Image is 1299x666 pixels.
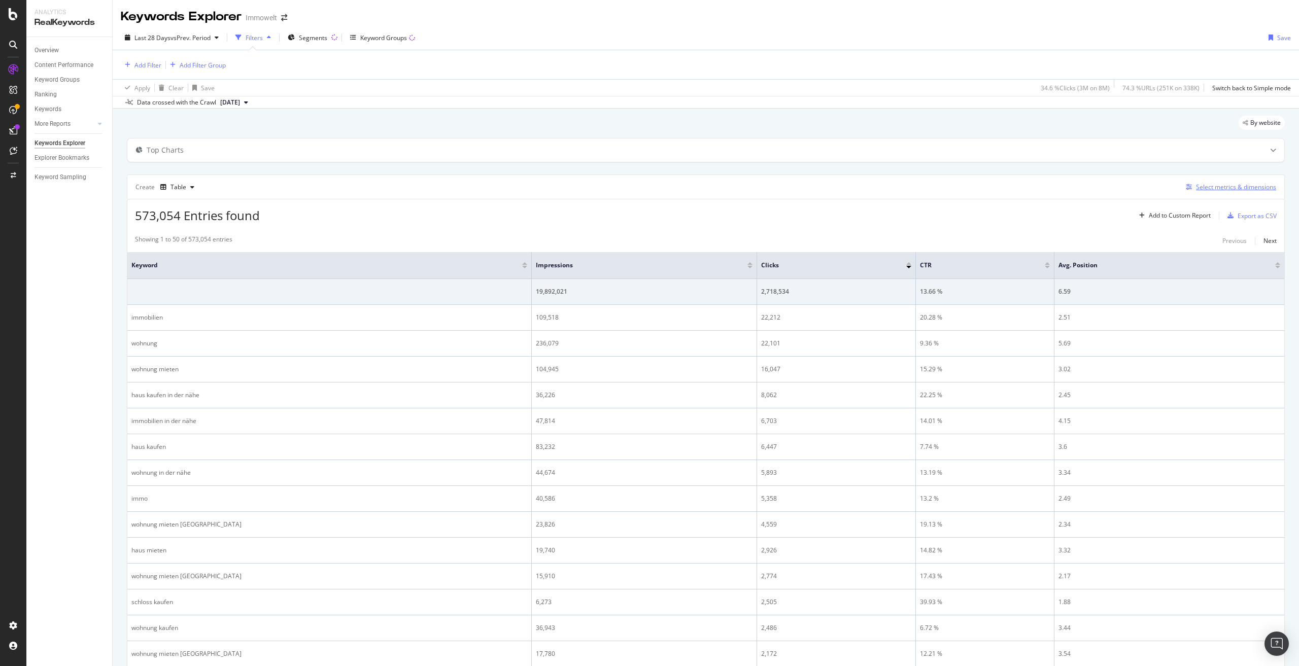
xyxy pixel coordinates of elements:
[131,468,527,477] div: wohnung in der nähe
[299,33,327,42] span: Segments
[1058,598,1280,607] div: 1.88
[1058,546,1280,555] div: 3.32
[536,572,752,581] div: 15,910
[920,442,1050,451] div: 7.74 %
[121,29,223,46] button: Last 28 DaysvsPrev. Period
[360,33,407,42] div: Keyword Groups
[35,153,89,163] div: Explorer Bookmarks
[201,84,215,92] div: Save
[131,572,527,581] div: wohnung mieten [GEOGRAPHIC_DATA]
[131,391,527,400] div: haus kaufen in der nähe
[761,546,912,555] div: 2,926
[761,365,912,374] div: 16,047
[536,416,752,426] div: 47,814
[761,442,912,451] div: 6,447
[1149,213,1211,219] div: Add to Custom Report
[920,416,1050,426] div: 14.01 %
[1264,632,1289,656] div: Open Intercom Messenger
[246,13,277,23] div: Immowelt
[35,60,105,71] a: Content Performance
[216,96,252,109] button: [DATE]
[281,14,287,21] div: arrow-right-arrow-left
[1058,313,1280,322] div: 2.51
[761,287,912,296] div: 2,718,534
[35,119,95,129] a: More Reports
[147,145,184,155] div: Top Charts
[536,649,752,658] div: 17,780
[135,207,260,224] span: 573,054 Entries found
[1058,468,1280,477] div: 3.34
[135,235,232,247] div: Showing 1 to 50 of 573,054 entries
[920,261,1030,270] span: CTR
[536,339,752,348] div: 236,079
[170,184,186,190] div: Table
[920,598,1050,607] div: 39.93 %
[1058,261,1260,270] span: Avg. Position
[35,75,80,85] div: Keyword Groups
[536,598,752,607] div: 6,273
[1223,207,1277,224] button: Export as CSV
[35,119,71,129] div: More Reports
[166,59,226,71] button: Add Filter Group
[1182,181,1276,193] button: Select metrics & dimensions
[761,416,912,426] div: 6,703
[35,60,93,71] div: Content Performance
[1058,416,1280,426] div: 4.15
[920,339,1050,348] div: 9.36 %
[131,546,527,555] div: haus mieten
[920,494,1050,503] div: 13.2 %
[1264,29,1291,46] button: Save
[1212,84,1291,92] div: Switch back to Simple mode
[131,494,527,503] div: immo
[1122,84,1200,92] div: 74.3 % URLs ( 251K on 338K )
[1238,212,1277,220] div: Export as CSV
[156,179,198,195] button: Table
[35,17,104,28] div: RealKeywords
[1135,207,1211,224] button: Add to Custom Report
[761,598,912,607] div: 2,505
[131,416,527,426] div: immobilien in der nähe
[35,138,105,149] a: Keywords Explorer
[761,494,912,503] div: 5,358
[131,520,527,529] div: wohnung mieten [GEOGRAPHIC_DATA]
[536,313,752,322] div: 109,518
[536,442,752,451] div: 83,232
[131,442,527,451] div: haus kaufen
[131,313,527,322] div: immobilien
[920,649,1050,658] div: 12.21 %
[135,179,198,195] div: Create
[35,45,59,56] div: Overview
[1208,80,1291,96] button: Switch back to Simple mode
[155,80,184,96] button: Clear
[170,33,211,42] span: vs Prev. Period
[761,649,912,658] div: 2,172
[920,365,1050,374] div: 15.29 %
[920,572,1050,581] div: 17.43 %
[1222,236,1247,245] div: Previous
[134,84,150,92] div: Apply
[1058,623,1280,633] div: 3.44
[134,33,170,42] span: Last 28 Days
[1058,520,1280,529] div: 2.34
[536,520,752,529] div: 23,826
[168,84,184,92] div: Clear
[761,520,912,529] div: 4,559
[920,468,1050,477] div: 13.19 %
[121,59,161,71] button: Add Filter
[920,391,1050,400] div: 22.25 %
[1058,365,1280,374] div: 3.02
[35,153,105,163] a: Explorer Bookmarks
[231,29,275,46] button: Filters
[761,339,912,348] div: 22,101
[137,98,216,107] div: Data crossed with the Crawl
[1058,287,1280,296] div: 6.59
[1058,572,1280,581] div: 2.17
[536,261,732,270] span: Impressions
[536,391,752,400] div: 36,226
[1041,84,1110,92] div: 34.6 % Clicks ( 3M on 8M )
[35,172,105,183] a: Keyword Sampling
[35,89,57,100] div: Ranking
[246,33,263,42] div: Filters
[536,287,752,296] div: 19,892,021
[35,104,105,115] a: Keywords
